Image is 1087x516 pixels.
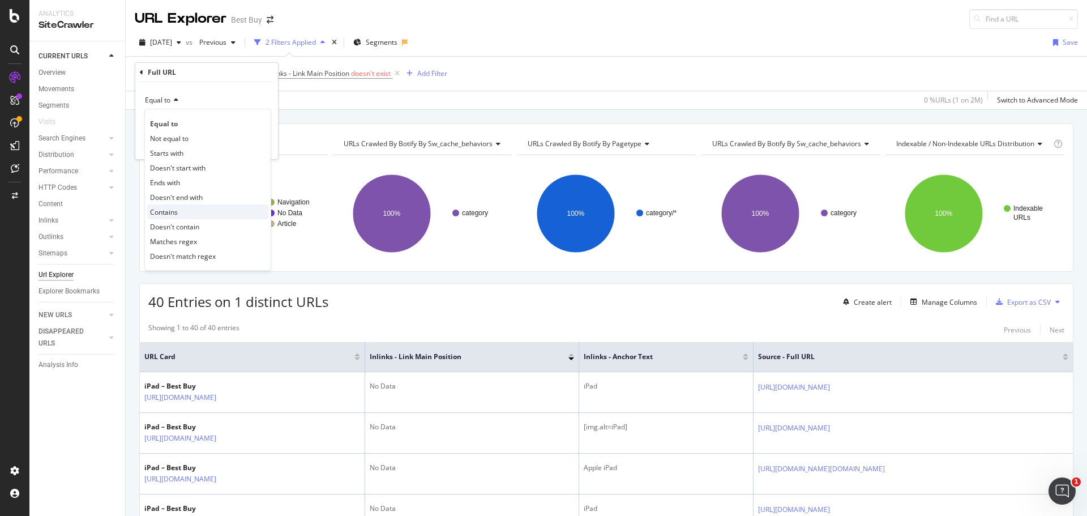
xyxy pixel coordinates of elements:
[333,164,512,263] svg: A chart.
[150,37,172,47] span: 2025 Jul. 29th
[906,295,977,309] button: Manage Columns
[417,69,447,78] div: Add Filter
[38,100,69,112] div: Segments
[584,504,749,514] div: iPad
[924,95,983,105] div: 0 % URLs ( 1 on 2M )
[38,248,106,259] a: Sitemaps
[1004,323,1031,336] button: Previous
[935,210,953,218] text: 100%
[150,251,216,261] span: Doesn't match regex
[140,139,176,150] button: Cancel
[528,139,641,148] span: URLs Crawled By Botify By pagetype
[38,165,78,177] div: Performance
[838,293,892,311] button: Create alert
[758,423,830,434] a: [URL][DOMAIN_NAME]
[38,359,78,371] div: Analysis Info
[341,135,510,153] h4: URLs Crawled By Botify By sw_cache_behaviors
[38,231,106,243] a: Outlinks
[150,222,199,232] span: Doesn't contain
[38,309,72,321] div: NEW URLS
[896,139,1034,148] span: Indexable / Non-Indexable URLs distribution
[38,198,117,210] a: Content
[751,210,769,218] text: 100%
[1050,323,1064,336] button: Next
[38,83,74,95] div: Movements
[997,95,1078,105] div: Switch to Advanced Mode
[148,323,239,336] div: Showing 1 to 40 of 40 entries
[148,67,176,77] div: Full URL
[267,69,349,78] span: Inlinks - Link Main Position
[710,135,878,153] h4: URLs Crawled By Botify By sw_cache_behaviors
[584,381,749,391] div: iPad
[758,382,830,393] a: [URL][DOMAIN_NAME]
[38,149,74,161] div: Distribution
[1049,477,1076,505] iframe: Intercom live chat
[38,359,117,371] a: Analysis Info
[38,215,106,227] a: Inlinks
[351,69,391,78] span: doesn't exist
[150,148,183,158] span: Starts with
[38,50,106,62] a: CURRENT URLS
[1013,204,1043,212] text: Indexable
[1013,214,1030,221] text: URLs
[1072,477,1081,487] span: 1
[148,292,328,311] span: 40 Entries on 1 distinct URLs
[366,37,397,47] span: Segments
[38,198,63,210] div: Content
[150,207,178,217] span: Contains
[462,209,488,217] text: category
[38,285,117,297] a: Explorer Bookmarks
[992,91,1078,109] button: Switch to Advanced Mode
[135,9,226,28] div: URL Explorer
[370,463,574,473] div: No Data
[38,326,96,349] div: DISAPPEARED URLS
[144,352,352,362] span: URL Card
[144,474,216,485] a: [URL][DOMAIN_NAME]
[38,285,100,297] div: Explorer Bookmarks
[38,165,106,177] a: Performance
[266,37,316,47] div: 2 Filters Applied
[38,133,106,144] a: Search Engines
[894,135,1051,153] h4: Indexable / Non-Indexable URLs Distribution
[150,178,180,187] span: Ends with
[758,504,830,515] a: [URL][DOMAIN_NAME]
[250,33,329,52] button: 2 Filters Applied
[383,210,400,218] text: 100%
[329,37,339,48] div: times
[567,210,585,218] text: 100%
[150,193,203,202] span: Doesn't end with
[344,139,493,148] span: URLs Crawled By Botify By sw_cache_behaviors
[38,215,58,227] div: Inlinks
[38,19,116,32] div: SiteCrawler
[38,326,106,349] a: DISAPPEARED URLS
[38,149,106,161] a: Distribution
[885,164,1063,263] div: A chart.
[370,504,574,514] div: No Data
[277,198,310,206] text: Navigation
[144,422,266,432] div: iPad – Best Buy
[144,504,266,514] div: iPad – Best Buy
[231,14,262,25] div: Best Buy
[584,352,726,362] span: Inlinks - Anchor Text
[584,463,749,473] div: Apple iPad
[712,139,861,148] span: URLs Crawled By Botify By sw_cache_behaviors
[831,209,857,217] text: category
[38,309,106,321] a: NEW URLS
[267,16,273,24] div: arrow-right-arrow-left
[1004,325,1031,335] div: Previous
[144,433,216,444] a: [URL][DOMAIN_NAME]
[38,50,88,62] div: CURRENT URLS
[150,237,197,246] span: Matches regex
[277,220,297,228] text: Article
[517,164,696,263] svg: A chart.
[701,164,880,263] svg: A chart.
[150,119,178,129] span: Equal to
[144,392,216,403] a: [URL][DOMAIN_NAME]
[144,381,266,391] div: iPad – Best Buy
[38,269,74,281] div: Url Explorer
[38,83,117,95] a: Movements
[186,37,195,47] span: vs
[1050,325,1064,335] div: Next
